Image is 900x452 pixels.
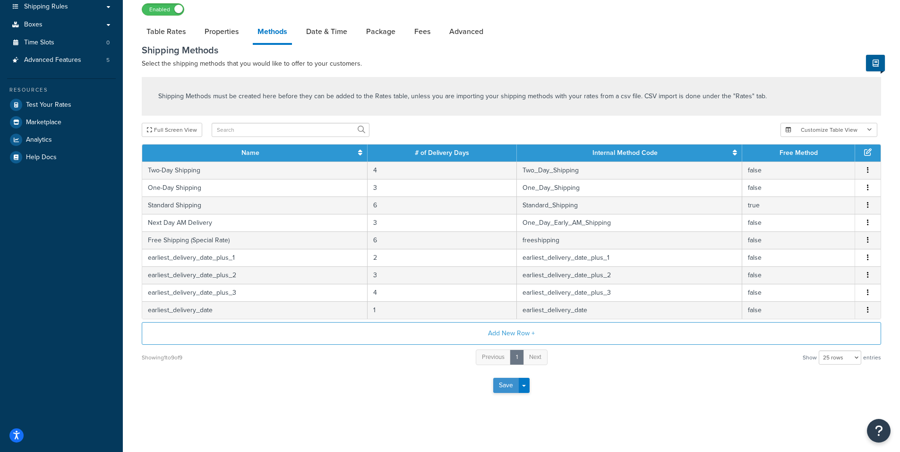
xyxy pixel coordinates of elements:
[142,301,368,319] td: earliest_delivery_date
[517,249,742,266] td: earliest_delivery_date_plus_1
[517,231,742,249] td: freeshipping
[517,162,742,179] td: Two_Day_Shipping
[517,266,742,284] td: earliest_delivery_date_plus_2
[142,266,368,284] td: earliest_delivery_date_plus_2
[142,123,202,137] button: Full Screen View
[241,148,259,158] a: Name
[529,352,541,361] span: Next
[253,20,292,45] a: Methods
[510,350,524,365] a: 1
[26,136,52,144] span: Analytics
[742,301,855,319] td: false
[24,56,81,64] span: Advanced Features
[7,16,116,34] a: Boxes
[7,96,116,113] a: Test Your Rates
[368,266,516,284] td: 3
[517,214,742,231] td: One_Day_Early_AM_Shipping
[142,179,368,196] td: One-Day Shipping
[7,51,116,69] a: Advanced Features5
[742,179,855,196] td: false
[7,34,116,51] a: Time Slots0
[410,20,435,43] a: Fees
[24,21,43,29] span: Boxes
[361,20,400,43] a: Package
[592,148,658,158] a: Internal Method Code
[867,419,891,443] button: Open Resource Center
[368,145,516,162] th: # of Delivery Days
[368,301,516,319] td: 1
[158,91,767,102] p: Shipping Methods must be created here before they can be added to the Rates table, unless you are...
[7,114,116,131] a: Marketplace
[368,179,516,196] td: 3
[866,55,885,71] button: Show Help Docs
[742,231,855,249] td: false
[212,123,369,137] input: Search
[24,39,54,47] span: Time Slots
[493,378,519,393] button: Save
[142,4,184,15] label: Enabled
[445,20,488,43] a: Advanced
[142,45,881,55] h3: Shipping Methods
[476,350,511,365] a: Previous
[742,249,855,266] td: false
[142,20,190,43] a: Table Rates
[742,266,855,284] td: false
[517,301,742,319] td: earliest_delivery_date
[7,86,116,94] div: Resources
[142,162,368,179] td: Two-Day Shipping
[368,162,516,179] td: 4
[780,123,877,137] button: Customize Table View
[742,196,855,214] td: true
[742,145,855,162] th: Free Method
[368,284,516,301] td: 4
[142,58,881,69] p: Select the shipping methods that you would like to offer to your customers.
[742,284,855,301] td: false
[142,351,182,364] div: Showing 1 to 9 of 9
[26,119,61,127] span: Marketplace
[26,101,71,109] span: Test Your Rates
[523,350,548,365] a: Next
[7,34,116,51] li: Time Slots
[106,56,110,64] span: 5
[7,149,116,166] a: Help Docs
[517,196,742,214] td: Standard_Shipping
[368,231,516,249] td: 6
[200,20,243,43] a: Properties
[7,51,116,69] li: Advanced Features
[7,131,116,148] a: Analytics
[142,214,368,231] td: Next Day AM Delivery
[301,20,352,43] a: Date & Time
[482,352,505,361] span: Previous
[142,196,368,214] td: Standard Shipping
[368,214,516,231] td: 3
[26,154,57,162] span: Help Docs
[803,351,817,364] span: Show
[368,249,516,266] td: 2
[142,231,368,249] td: Free Shipping (Special Rate)
[742,214,855,231] td: false
[517,179,742,196] td: One_Day_Shipping
[142,322,881,345] button: Add New Row +
[517,284,742,301] td: earliest_delivery_date_plus_3
[863,351,881,364] span: entries
[742,162,855,179] td: false
[142,284,368,301] td: earliest_delivery_date_plus_3
[106,39,110,47] span: 0
[368,196,516,214] td: 6
[24,3,68,11] span: Shipping Rules
[142,249,368,266] td: earliest_delivery_date_plus_1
